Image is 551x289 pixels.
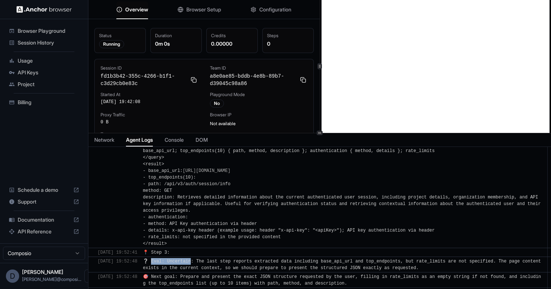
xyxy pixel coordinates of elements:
[143,250,170,255] span: 📍 Step 3:
[267,40,309,47] div: 0
[18,198,70,205] span: Support
[92,258,96,265] span: ​
[18,186,70,194] span: Schedule a demo
[101,119,198,125] div: 0 B
[6,96,82,108] div: Billing
[94,136,114,144] span: Network
[6,184,82,196] div: Schedule a demo
[210,99,224,108] div: No
[101,73,186,87] span: fd1b3b42-355c-4266-b1f1-c3d29cb0e83c
[18,69,79,76] span: API Keys
[18,99,79,106] span: Billing
[6,226,82,237] div: API Reference
[143,274,541,286] span: 🎯 Next goal: Prepare and present the exact JSON structure requested by the user, filling in rate_...
[211,33,253,39] div: Credits
[155,40,197,47] div: 0m 0s
[143,259,544,271] span: ❔ Eval: Uncertain: The last step reports extracted data including base_api_url and top_endpoints,...
[6,269,19,283] div: D
[98,258,137,271] div: [DATE] 19:52:48
[101,65,198,71] div: Session ID
[98,249,137,256] div: [DATE] 19:52:41
[18,216,70,223] span: Documentation
[101,99,198,105] div: [DATE] 19:42:08
[125,6,148,13] span: Overview
[18,81,79,88] span: Project
[18,228,70,235] span: API Reference
[6,196,82,208] div: Support
[98,274,137,287] div: [DATE] 19:52:48
[155,33,197,39] div: Duration
[22,276,81,282] span: dhawal@composio.dev
[101,131,308,137] div: Tags
[6,78,82,90] div: Project
[165,136,184,144] span: Console
[210,65,308,71] div: Team ID
[18,57,79,64] span: Usage
[92,249,96,256] span: ​
[143,122,543,246] span: 📄 <url> </url> <query> base_api_url; top_endpoints(10) { path, method, description }; authenticat...
[98,121,137,247] div: [DATE] 19:52:39
[6,37,82,49] div: Session History
[210,73,296,87] span: a8e0ae85-bddb-4e8b-89b7-d39045c98a86
[210,112,308,118] div: Browser IP
[101,92,198,98] div: Started At
[6,25,82,37] div: Browser Playground
[18,39,79,46] span: Session History
[99,40,124,48] div: Running
[6,214,82,226] div: Documentation
[22,269,63,275] span: Dhawal Upadhyay
[84,269,98,283] button: Open menu
[183,168,231,173] a: [URL][DOMAIN_NAME]
[126,136,153,144] span: Agent Logs
[196,136,208,144] span: DOM
[18,27,79,35] span: Browser Playground
[101,112,198,118] div: Proxy Traffic
[6,55,82,67] div: Usage
[92,274,96,280] span: ​
[267,33,309,39] div: Steps
[186,6,221,13] span: Browser Setup
[99,33,141,39] div: Status
[210,92,308,98] div: Playground Mode
[210,121,236,126] span: Not available
[17,6,72,13] img: Anchor Logo
[259,6,291,13] span: Configuration
[211,40,253,47] div: 0.00000
[6,67,82,78] div: API Keys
